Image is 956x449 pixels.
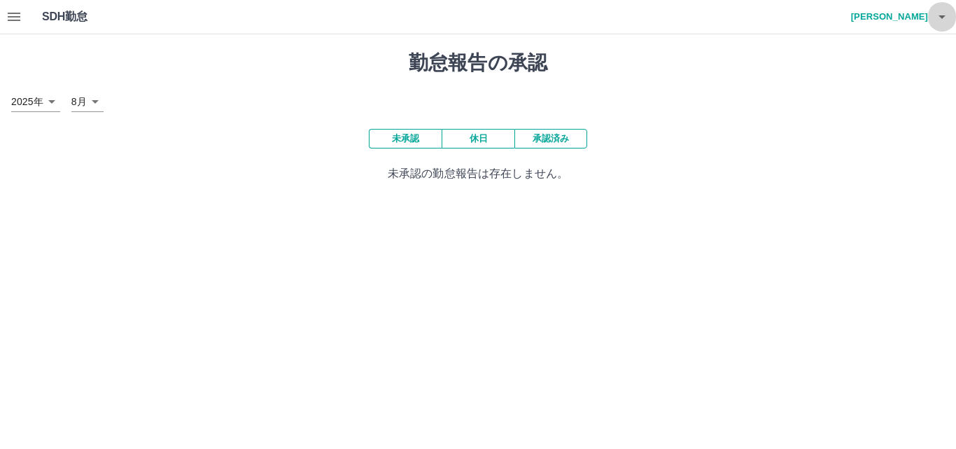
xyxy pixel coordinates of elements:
[11,165,945,182] p: 未承認の勤怠報告は存在しません。
[71,92,104,112] div: 8月
[514,129,587,148] button: 承認済み
[442,129,514,148] button: 休日
[11,92,60,112] div: 2025年
[11,51,945,75] h1: 勤怠報告の承認
[369,129,442,148] button: 未承認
